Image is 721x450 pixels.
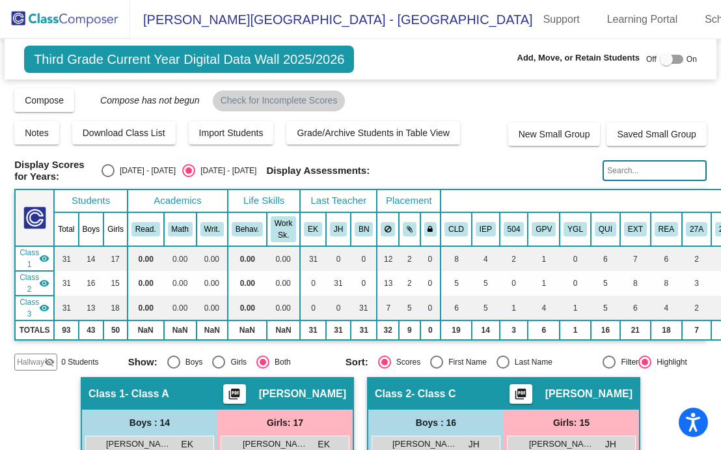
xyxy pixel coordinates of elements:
input: Search... [603,160,707,181]
span: On [687,53,697,65]
button: 27A [686,222,707,236]
td: 13 [79,296,104,320]
td: 1 [528,271,560,296]
span: Saved Small Group [617,129,696,139]
span: Display Assessments: [266,165,370,176]
div: Boys : 14 [82,410,217,436]
td: 12 [377,246,399,271]
button: EK [304,222,322,236]
div: Boys : 16 [368,410,504,436]
td: 17 [103,246,128,271]
td: 6 [651,246,682,271]
td: 7 [682,320,711,340]
td: 2 [682,246,711,271]
td: 13 [377,271,399,296]
td: 5 [441,271,472,296]
span: Grade/Archive Students in Table View [297,128,450,138]
td: 0.00 [128,296,164,320]
span: Compose [25,95,64,105]
td: 31 [54,246,78,271]
a: Support [533,9,590,30]
td: 0.00 [164,296,197,320]
th: 27J Plan (Academics) [682,212,711,246]
td: 8 [620,271,651,296]
button: Import Students [189,121,274,145]
button: Behav. [232,222,263,236]
td: 8 [651,271,682,296]
td: 3 [500,320,528,340]
td: 0.00 [267,296,300,320]
span: Hallway [17,356,44,368]
td: 0.00 [128,246,164,271]
div: Girls [225,356,247,368]
td: 0 [420,296,441,320]
button: BN [355,222,373,236]
td: 0.00 [197,271,228,296]
div: Both [269,356,291,368]
span: Class 2 [20,272,39,295]
td: 32 [377,320,399,340]
div: First Name [443,356,487,368]
button: Compose [14,89,74,112]
button: YGL [564,222,587,236]
td: 0 [420,246,441,271]
td: 0 [351,246,377,271]
button: CLD [444,222,468,236]
td: NaN [164,320,197,340]
td: 18 [651,320,682,340]
td: 21 [620,320,651,340]
mat-icon: visibility_off [44,357,55,367]
button: 504 [504,222,524,236]
span: Notes [25,128,49,138]
td: 93 [54,320,78,340]
td: 0.00 [197,246,228,271]
span: Class 3 [20,296,39,320]
mat-chip: Check for Incomplete Scores [213,91,346,111]
button: Writ. [200,222,224,236]
button: Saved Small Group [606,122,706,146]
mat-radio-group: Select an option [128,356,336,369]
span: Display Scores for Years: [14,159,92,182]
td: 0.00 [228,296,267,320]
th: 504 Plan [500,212,528,246]
td: 19 [441,320,472,340]
mat-icon: picture_as_pdf [226,387,242,406]
td: 5 [591,296,620,320]
td: 0 [300,271,326,296]
td: Jessie Holmes - Class C [15,271,54,296]
span: Off [646,53,657,65]
td: 16 [79,271,104,296]
th: Briana Nelson [351,212,377,246]
td: 4 [651,296,682,320]
td: Briana Nelson - Class D [15,296,54,320]
span: - Class C [411,387,456,401]
button: Notes [14,121,59,145]
td: 5 [591,271,620,296]
button: Math [168,222,193,236]
div: Last Name [510,356,552,368]
td: 0.00 [267,271,300,296]
td: Elizabeth Karzak - Class A [15,246,54,271]
td: 1 [528,246,560,271]
button: QUI [595,222,616,236]
th: Keep away students [377,212,399,246]
th: Life Skills [228,190,300,212]
td: 0 [326,246,351,271]
th: Quiet [591,212,620,246]
a: Learning Portal [597,9,688,30]
button: Grade/Archive Students in Table View [286,121,460,145]
td: 50 [103,320,128,340]
td: 0 [560,246,591,271]
div: Scores [391,356,420,368]
mat-radio-group: Select an option [346,356,553,369]
button: IEP [476,222,496,236]
span: Add, Move, or Retain Students [517,51,640,64]
td: 0.00 [228,246,267,271]
th: Academics [128,190,228,212]
span: 0 Students [61,356,98,368]
td: 6 [441,296,472,320]
button: EXT [624,222,647,236]
td: 1 [560,320,591,340]
td: 6 [591,246,620,271]
td: 0 [351,271,377,296]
